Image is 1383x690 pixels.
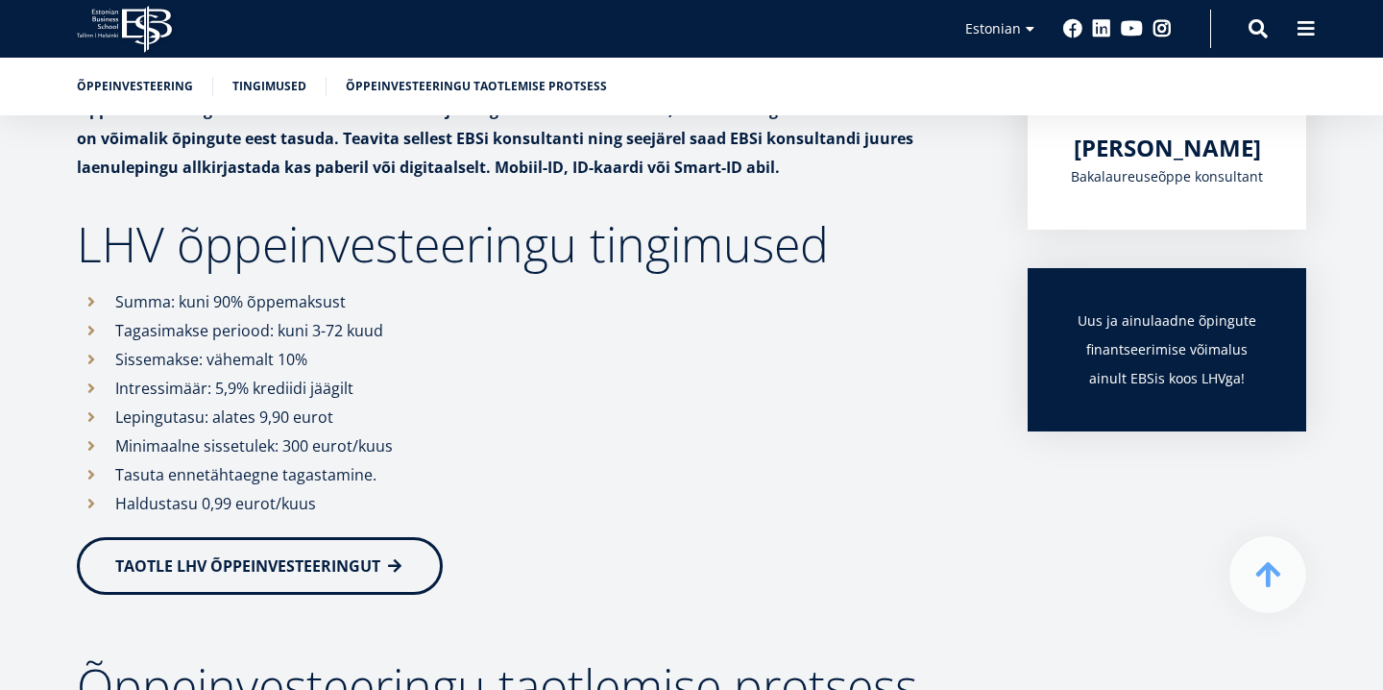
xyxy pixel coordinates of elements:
li: Summa: kuni 90% õppemaksust [77,287,989,316]
li: Tagasimakse periood: kuni 3-72 kuud [77,316,989,345]
li: Haldustasu 0,99 eurot/kuus [77,489,989,518]
a: Õppeinvesteeringu taotlemise protsess [346,77,607,96]
li: Tasuta ennetähtaegne tagastamine. [77,460,989,489]
a: Instagram [1152,19,1172,38]
a: [PERSON_NAME] [1074,134,1261,162]
h2: LHV õppeinvesteeringu tingimused [77,220,989,268]
div: Bakalaureuseõppe konsultant [1066,162,1268,191]
a: TAOTLE LHV ÕPPEINVESTEERINGUT [77,537,443,595]
span: TAOTLE LHV ÕPPEINVESTEERINGUT [115,555,380,577]
a: Õppeinvesteering [77,77,193,96]
a: Youtube [1121,19,1143,38]
span: [PERSON_NAME] [1074,132,1261,163]
li: Lepingutasu: alates 9,90 eurot [77,403,989,431]
a: Facebook [1063,19,1082,38]
strong: Õppeinvesteeringu taotluse saad esitada kiirelt ja mugavalt LHV keskkonnas, mõne hetkega näed lim... [77,99,985,178]
li: Sissemakse: vähemalt 10% [77,345,989,374]
h3: Uus ja ainulaadne õpingute finantseerimise võimalus ainult EBSis koos LHVga! [1066,307,1268,393]
li: Minimaalne sissetulek: 300 eurot/kuus [77,431,989,460]
li: Intressimäär: 5,9% krediidi jäägilt [77,374,989,403]
a: Tingimused [232,77,306,96]
a: Linkedin [1092,19,1111,38]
